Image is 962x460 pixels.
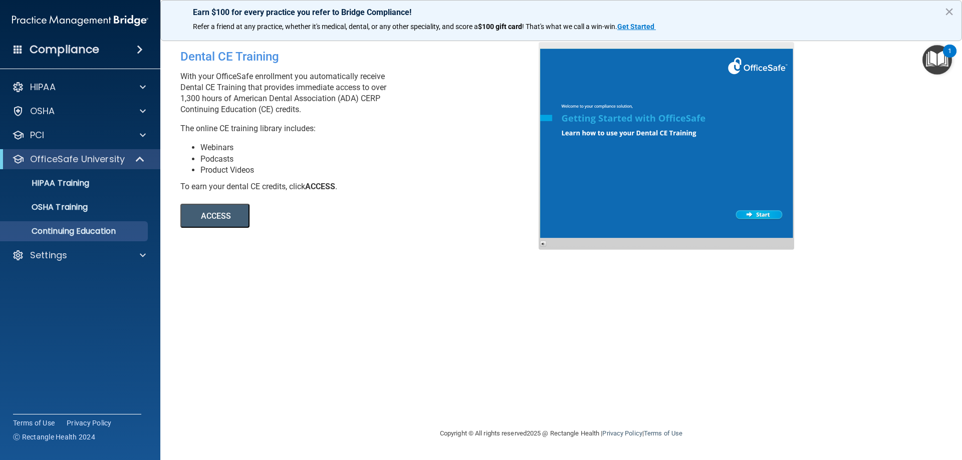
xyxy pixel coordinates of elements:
a: Terms of Use [644,429,682,437]
a: Terms of Use [13,418,55,428]
a: Privacy Policy [602,429,642,437]
p: Earn $100 for every practice you refer to Bridge Compliance! [193,8,929,17]
span: Refer a friend at any practice, whether it's medical, dental, or any other speciality, and score a [193,23,478,31]
a: ACCESS [180,213,454,220]
li: Product Videos [200,165,546,176]
h4: Compliance [30,43,99,57]
p: PCI [30,129,44,141]
a: Privacy Policy [67,418,112,428]
a: HIPAA [12,81,146,93]
a: PCI [12,129,146,141]
p: HIPAA [30,81,56,93]
li: Podcasts [200,154,546,165]
div: 1 [948,51,951,64]
div: Dental CE Training [180,42,546,71]
button: ACCESS [180,204,250,228]
strong: $100 gift card [478,23,522,31]
a: Get Started [617,23,656,31]
strong: Get Started [617,23,654,31]
p: OSHA [30,105,55,117]
span: Ⓒ Rectangle Health 2024 [13,432,95,442]
span: ! That's what we call a win-win. [522,23,617,31]
p: HIPAA Training [7,178,89,188]
li: Webinars [200,142,546,153]
p: Settings [30,249,67,261]
button: Open Resource Center, 1 new notification [922,45,952,75]
a: Settings [12,249,146,261]
div: To earn your dental CE credits, click . [180,181,546,192]
b: ACCESS [305,182,335,191]
p: OfficeSafe University [30,153,125,165]
img: PMB logo [12,11,148,31]
p: The online CE training library includes: [180,123,546,134]
p: Continuing Education [7,226,143,236]
a: OfficeSafe University [12,153,145,165]
button: Close [944,4,954,20]
p: OSHA Training [7,202,88,212]
p: With your OfficeSafe enrollment you automatically receive Dental CE Training that provides immedi... [180,71,546,115]
div: Copyright © All rights reserved 2025 @ Rectangle Health | | [378,417,744,449]
a: OSHA [12,105,146,117]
